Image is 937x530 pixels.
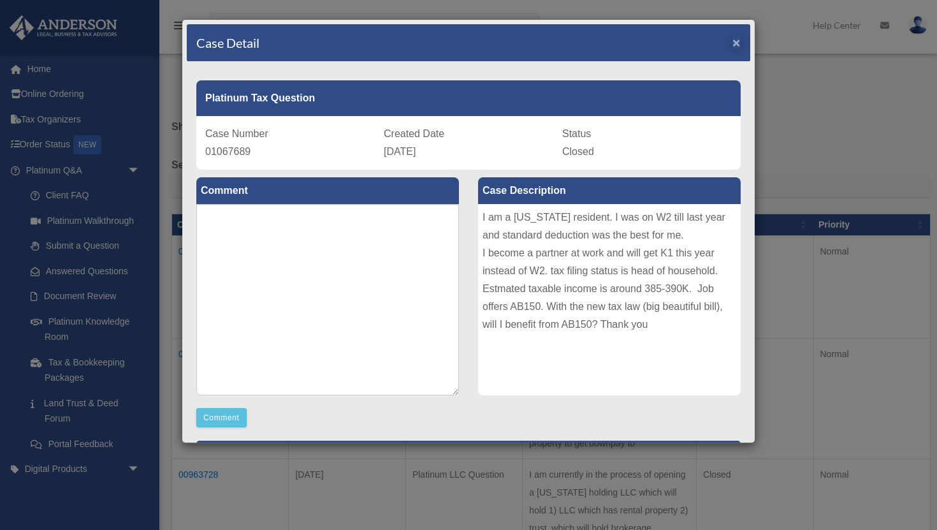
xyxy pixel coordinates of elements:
span: × [732,35,741,50]
span: Closed [562,146,594,157]
label: Case Description [478,177,741,204]
div: Platinum Tax Question [196,80,741,116]
div: I am a [US_STATE] resident. I was on W2 till last year and standard deduction was the best for me... [478,204,741,395]
span: Created Date [384,128,444,139]
h4: Case Detail [196,34,259,52]
label: Comment [196,177,459,204]
span: [DATE] [384,146,416,157]
span: Status [562,128,591,139]
p: [PERSON_NAME] Advisors [196,441,741,472]
span: Case Number [205,128,268,139]
span: 01067689 [205,146,251,157]
button: Comment [196,408,247,427]
button: Close [732,36,741,49]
